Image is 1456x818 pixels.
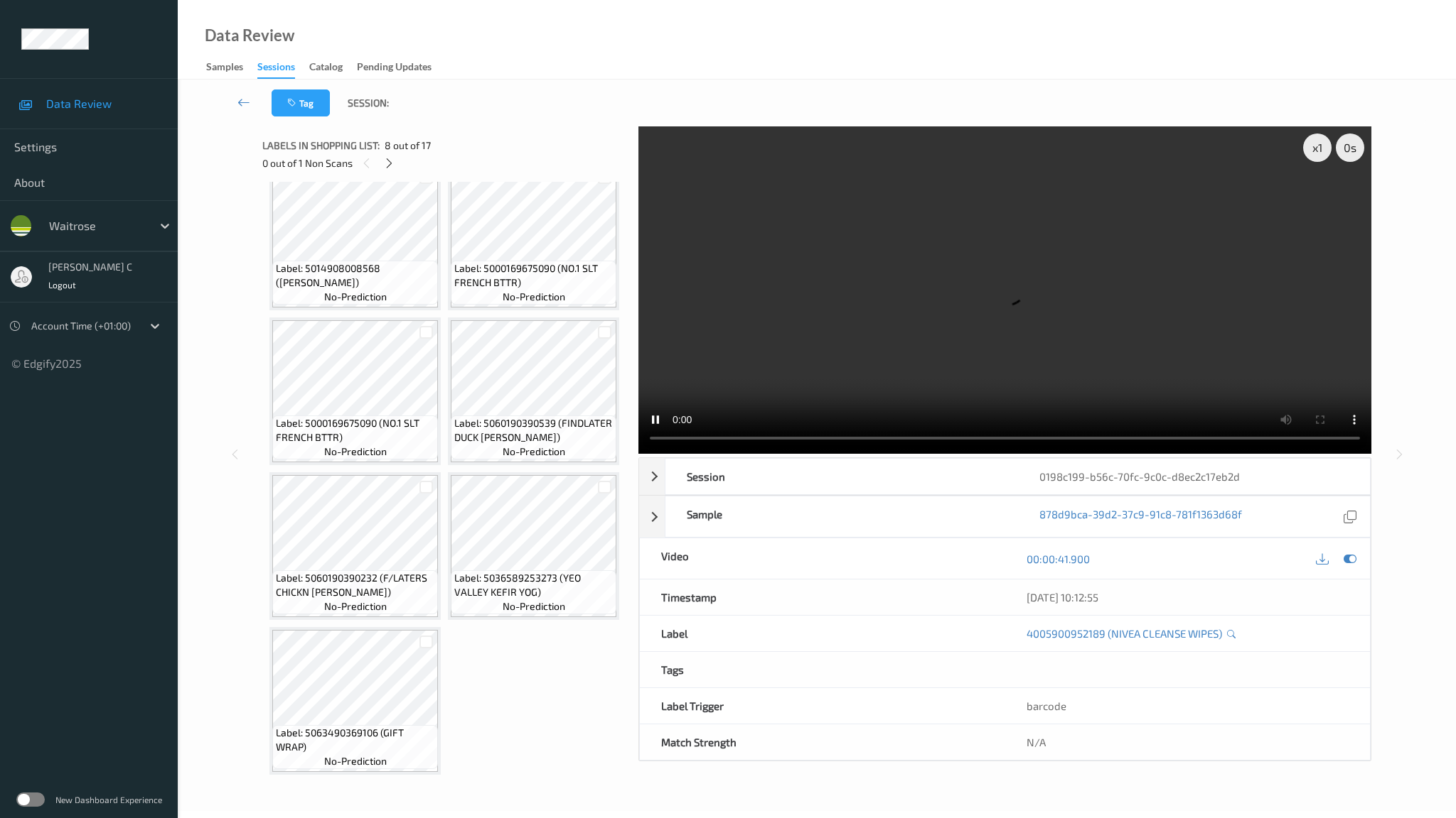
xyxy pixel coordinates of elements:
[206,60,243,77] div: Samples
[665,496,1017,537] div: Sample
[639,458,1371,495] div: Session0198c199-b56c-70fc-9c0c-d8ec2c17eb2d
[309,60,343,77] div: Catalog
[276,571,434,599] span: Label: 5060190390232 (F/LATERS CHICKN [PERSON_NAME])
[348,96,389,110] span: Session:
[503,445,565,459] span: no-prediction
[503,599,565,613] span: no-prediction
[1005,688,1370,724] div: barcode
[324,290,387,304] span: no-prediction
[640,688,1005,724] div: Label Trigger
[1303,133,1332,162] div: x 1
[357,58,446,77] a: Pending Updates
[257,60,295,79] div: Sessions
[1336,133,1364,162] div: 0 s
[206,58,257,77] a: Samples
[324,754,387,768] span: no-prediction
[357,60,432,77] div: Pending Updates
[205,28,294,43] div: Data Review
[640,652,1005,687] div: Tags
[639,496,1371,538] div: Sample878d9bca-39d2-37c9-91c8-781f1363d68f
[309,58,357,77] a: Catalog
[665,459,1017,494] div: Session
[454,261,613,290] span: Label: 5000169675090 (NO.1 SLT FRENCH BTTR)
[1027,590,1349,604] div: [DATE] 10:12:55
[262,138,380,153] span: Labels in shopping list:
[1018,459,1370,494] div: 0198c199-b56c-70fc-9c0c-d8ec2c17eb2d
[262,154,628,172] div: 0 out of 1 Non Scans
[324,599,387,613] span: no-prediction
[640,538,1005,579] div: Video
[272,89,330,116] button: Tag
[503,290,565,304] span: no-prediction
[640,724,1005,760] div: Match Strength
[640,579,1005,615] div: Timestamp
[276,261,434,290] span: Label: 5014908008568 ([PERSON_NAME])
[454,571,613,599] span: Label: 5036589253273 (YEO VALLEY KEFIR YOG)
[276,726,434,754] span: Label: 5063490369106 (GIFT WRAP)
[1039,507,1242,526] a: 878d9bca-39d2-37c9-91c8-781f1363d68f
[385,138,431,153] span: 8 out of 17
[324,445,387,459] span: no-prediction
[1027,552,1090,566] a: 00:00:41.900
[454,416,613,445] span: Label: 5060190390539 (FINDLATER DUCK [PERSON_NAME])
[257,58,309,79] a: Sessions
[276,416,434,445] span: Label: 5000169675090 (NO.1 SLT FRENCH BTTR)
[1027,626,1222,640] a: 4005900952189 (NIVEA CLEANSE WIPES)
[640,616,1005,651] div: Label
[1005,724,1370,760] div: N/A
